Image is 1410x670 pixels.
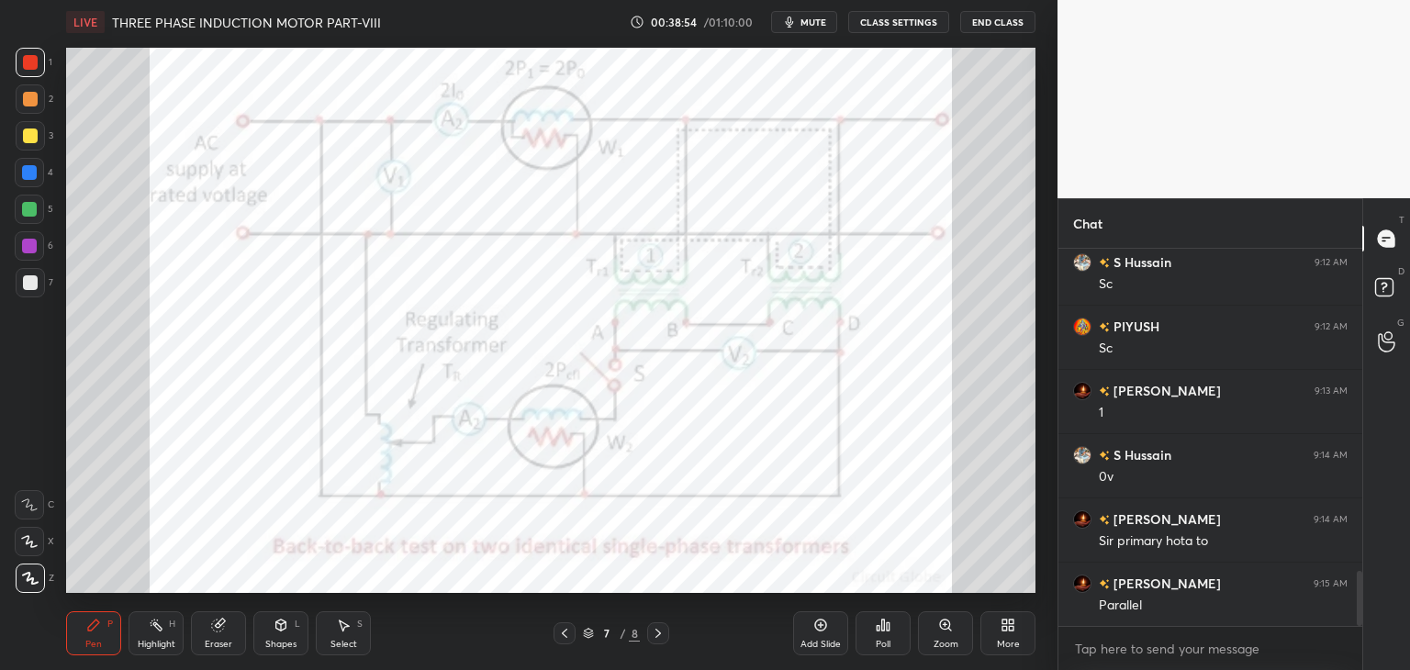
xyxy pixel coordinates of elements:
div: 7 [16,268,53,297]
img: no-rating-badge.077c3623.svg [1099,451,1110,461]
div: Sc [1099,275,1348,294]
img: daa425374cb446028a250903ee68cc3a.jpg [1073,510,1091,529]
div: 9:12 AM [1315,257,1348,268]
div: 9:14 AM [1314,450,1348,461]
div: grid [1058,249,1362,627]
div: Sir primary hota to [1099,532,1348,551]
h6: S Hussain [1110,445,1171,464]
button: End Class [960,11,1035,33]
h6: [PERSON_NAME] [1110,381,1221,400]
div: Shapes [265,640,297,649]
p: D [1398,264,1404,278]
div: H [169,620,175,629]
h6: [PERSON_NAME] [1110,509,1221,529]
div: 8 [629,625,640,642]
img: 6ec543c3ec9c4428aa04ab86c63f5a1b.jpg [1073,253,1091,272]
div: Select [330,640,357,649]
p: T [1399,213,1404,227]
div: 5 [15,195,53,224]
div: Highlight [138,640,175,649]
div: Z [16,564,54,593]
div: / [620,628,625,639]
div: 0v [1099,468,1348,486]
div: Pen [85,640,102,649]
div: S [357,620,363,629]
div: P [107,620,113,629]
img: no-rating-badge.077c3623.svg [1099,515,1110,525]
img: no-rating-badge.077c3623.svg [1099,258,1110,268]
img: 6ec543c3ec9c4428aa04ab86c63f5a1b.jpg [1073,446,1091,464]
p: Chat [1058,199,1117,248]
img: no-rating-badge.077c3623.svg [1099,322,1110,332]
div: Zoom [934,640,958,649]
img: daa425374cb446028a250903ee68cc3a.jpg [1073,575,1091,593]
div: 6 [15,231,53,261]
div: L [295,620,300,629]
div: Eraser [205,640,232,649]
div: 1 [1099,404,1348,422]
div: 7 [598,628,616,639]
div: 3 [16,121,53,151]
p: G [1397,316,1404,329]
div: 9:14 AM [1314,514,1348,525]
div: More [997,640,1020,649]
div: Add Slide [800,640,841,649]
h4: THREE PHASE INDUCTION MOTOR PART-VIII [112,14,381,31]
img: no-rating-badge.077c3623.svg [1099,386,1110,396]
div: Sc [1099,340,1348,358]
div: 9:15 AM [1314,578,1348,589]
img: no-rating-badge.077c3623.svg [1099,579,1110,589]
div: 1 [16,48,52,77]
div: X [15,527,54,556]
div: 4 [15,158,53,187]
button: CLASS SETTINGS [848,11,949,33]
div: 2 [16,84,53,114]
div: Parallel [1099,597,1348,615]
div: LIVE [66,11,105,33]
img: 845d038e62a74313b88c206d20b2ed63.76911074_3 [1073,318,1091,336]
div: 9:12 AM [1315,321,1348,332]
h6: PIYUSH [1110,317,1159,336]
h6: [PERSON_NAME] [1110,574,1221,593]
div: 9:13 AM [1315,385,1348,396]
img: daa425374cb446028a250903ee68cc3a.jpg [1073,382,1091,400]
div: Poll [876,640,890,649]
span: mute [800,16,826,28]
button: mute [771,11,837,33]
div: C [15,490,54,519]
h6: S Hussain [1110,252,1171,272]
